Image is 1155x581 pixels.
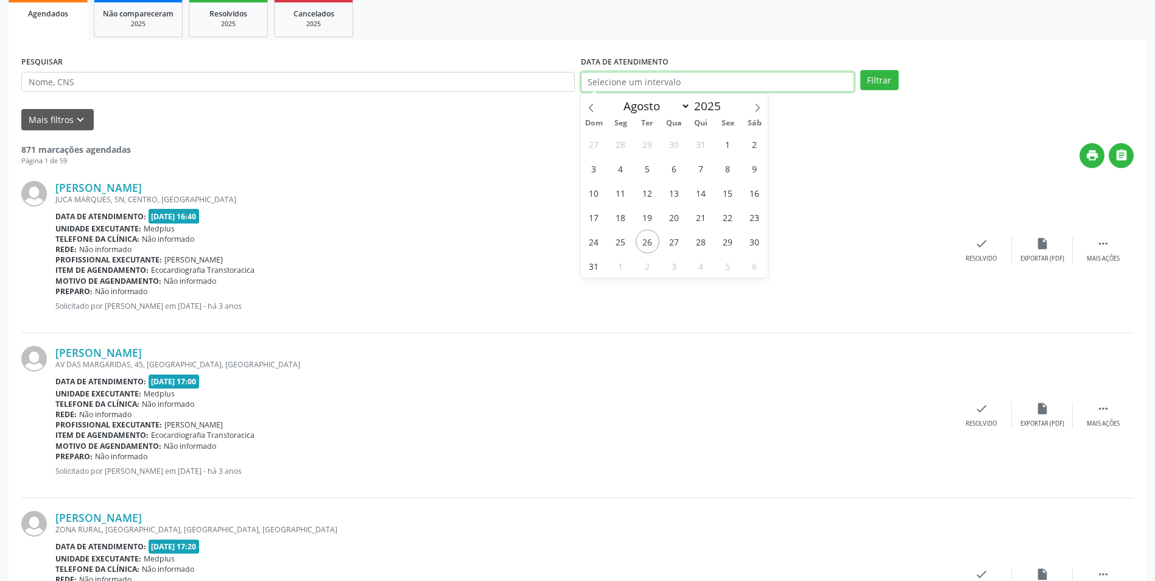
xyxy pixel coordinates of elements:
div: Exportar (PDF) [1020,420,1064,428]
b: Unidade executante: [55,224,141,234]
span: Setembro 6, 2025 [743,254,767,278]
label: PESQUISAR [21,53,63,72]
span: Agosto 5, 2025 [636,157,659,180]
span: Agosto 17, 2025 [582,205,606,229]
div: Exportar (PDF) [1020,255,1064,263]
i: insert_drive_file [1036,568,1049,581]
a: [PERSON_NAME] [55,511,142,524]
i:  [1097,402,1110,415]
span: Não informado [95,451,147,462]
b: Data de atendimento: [55,211,146,222]
span: Dom [581,119,608,127]
span: Agosto 29, 2025 [716,230,740,253]
span: Não compareceram [103,9,174,19]
span: Seg [607,119,634,127]
b: Profissional executante: [55,255,162,265]
button:  [1109,143,1134,168]
div: 2025 [283,19,344,29]
b: Telefone da clínica: [55,564,139,574]
span: Não informado [142,399,194,409]
b: Item de agendamento: [55,265,149,275]
input: Nome, CNS [21,72,575,93]
span: Agosto 13, 2025 [662,181,686,205]
div: Página 1 de 59 [21,156,131,166]
span: [DATE] 16:40 [149,209,200,223]
span: Medplus [144,554,175,564]
span: Agosto 27, 2025 [662,230,686,253]
span: Resolvidos [209,9,247,19]
span: Agosto 3, 2025 [582,157,606,180]
span: Agosto 2, 2025 [743,132,767,156]
b: Item de agendamento: [55,430,149,440]
div: 2025 [198,19,259,29]
span: Agosto 15, 2025 [716,181,740,205]
span: Não informado [164,441,216,451]
div: JUCA MARQUES, SN, CENTRO, [GEOGRAPHIC_DATA] [55,194,951,205]
div: 2025 [103,19,174,29]
span: Agosto 8, 2025 [716,157,740,180]
span: Setembro 2, 2025 [636,254,659,278]
p: Solicitado por [PERSON_NAME] em [DATE] - há 3 anos [55,466,951,476]
p: Solicitado por [PERSON_NAME] em [DATE] - há 3 anos [55,301,951,311]
b: Data de atendimento: [55,376,146,387]
span: Não informado [79,409,132,420]
span: Julho 31, 2025 [689,132,713,156]
button: Filtrar [860,70,899,91]
span: Setembro 5, 2025 [716,254,740,278]
span: Não informado [95,286,147,297]
span: Agosto 28, 2025 [689,230,713,253]
span: Julho 30, 2025 [662,132,686,156]
span: Agosto 11, 2025 [609,181,633,205]
b: Telefone da clínica: [55,399,139,409]
span: Agosto 9, 2025 [743,157,767,180]
div: AV DAS MARGARIDAS, 45, [GEOGRAPHIC_DATA], [GEOGRAPHIC_DATA] [55,359,951,370]
i: insert_drive_file [1036,237,1049,250]
span: Agosto 23, 2025 [743,205,767,229]
span: [PERSON_NAME] [164,420,223,430]
span: [DATE] 17:00 [149,375,200,389]
b: Preparo: [55,451,93,462]
span: Julho 28, 2025 [609,132,633,156]
span: Não informado [164,276,216,286]
a: [PERSON_NAME] [55,181,142,194]
span: Agosto 1, 2025 [716,132,740,156]
i: keyboard_arrow_down [74,113,87,127]
i: insert_drive_file [1036,402,1049,415]
input: Selecione um intervalo [581,72,854,93]
button: print [1080,143,1104,168]
button: Mais filtroskeyboard_arrow_down [21,109,94,130]
span: Agosto 30, 2025 [743,230,767,253]
i:  [1115,149,1128,162]
span: Ter [634,119,661,127]
span: Qui [687,119,714,127]
b: Motivo de agendamento: [55,276,161,286]
span: Agosto 6, 2025 [662,157,686,180]
div: Resolvido [966,420,997,428]
span: Agosto 10, 2025 [582,181,606,205]
b: Preparo: [55,286,93,297]
span: Julho 27, 2025 [582,132,606,156]
span: Agosto 20, 2025 [662,205,686,229]
span: Agosto 7, 2025 [689,157,713,180]
span: Medplus [144,389,175,399]
span: Agosto 31, 2025 [582,254,606,278]
span: Agosto 14, 2025 [689,181,713,205]
img: img [21,511,47,537]
i: check [975,237,988,250]
span: Não informado [142,564,194,574]
strong: 871 marcações agendadas [21,144,131,155]
span: [DATE] 17:20 [149,540,200,554]
span: Ecocardiografia Transtoracica [151,265,255,275]
span: Ecocardiografia Transtoracica [151,430,255,440]
span: Agosto 19, 2025 [636,205,659,229]
span: Agosto 24, 2025 [582,230,606,253]
span: Não informado [79,244,132,255]
span: Agosto 16, 2025 [743,181,767,205]
img: img [21,181,47,206]
label: DATA DE ATENDIMENTO [581,53,669,72]
span: Cancelados [293,9,334,19]
b: Rede: [55,409,77,420]
input: Year [690,98,731,114]
span: Setembro 1, 2025 [609,254,633,278]
b: Profissional executante: [55,420,162,430]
